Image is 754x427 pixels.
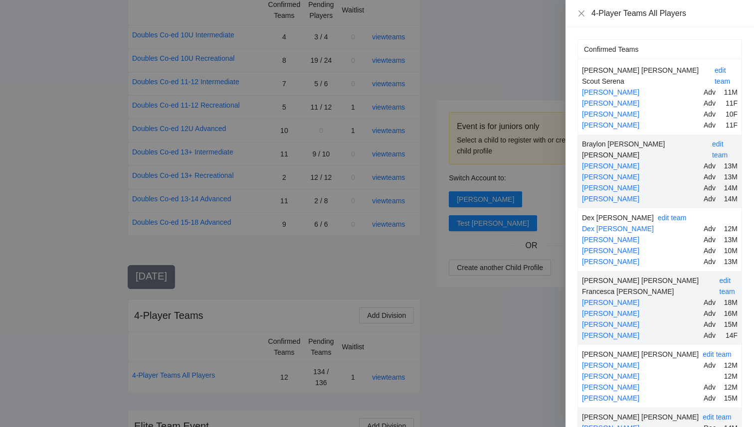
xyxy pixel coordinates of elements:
[582,258,639,266] a: [PERSON_NAME]
[723,360,738,371] div: 12M
[723,393,738,404] div: 15M
[704,171,719,182] div: Adv
[582,121,639,129] a: [PERSON_NAME]
[582,383,639,391] a: [PERSON_NAME]
[582,298,639,306] a: [PERSON_NAME]
[582,195,639,203] a: [PERSON_NAME]
[577,9,585,17] span: close
[582,212,654,223] div: Dex [PERSON_NAME]
[723,171,738,182] div: 13M
[723,109,738,120] div: 10F
[723,87,738,98] div: 11M
[723,182,738,193] div: 14M
[704,109,719,120] div: Adv
[704,330,719,341] div: Adv
[723,223,738,234] div: 12M
[712,140,728,159] a: edit team
[704,223,719,234] div: Adv
[715,66,730,85] a: edit team
[582,331,639,339] a: [PERSON_NAME]
[582,394,639,402] a: [PERSON_NAME]
[582,275,716,297] div: [PERSON_NAME] [PERSON_NAME] Francesca [PERSON_NAME]
[582,173,639,181] a: [PERSON_NAME]
[723,382,738,393] div: 12M
[723,308,738,319] div: 16M
[723,256,738,267] div: 13M
[723,193,738,204] div: 14M
[723,245,738,256] div: 10M
[723,297,738,308] div: 18M
[582,110,639,118] a: [PERSON_NAME]
[582,184,639,192] a: [PERSON_NAME]
[704,297,719,308] div: Adv
[582,99,639,107] a: [PERSON_NAME]
[704,193,719,204] div: Adv
[582,309,639,317] a: [PERSON_NAME]
[704,182,719,193] div: Adv
[704,98,719,109] div: Adv
[582,65,711,87] div: [PERSON_NAME] [PERSON_NAME] Scout Serena
[704,245,719,256] div: Adv
[723,98,738,109] div: 11F
[704,120,719,131] div: Adv
[582,412,699,423] div: [PERSON_NAME] [PERSON_NAME]
[582,372,639,380] a: [PERSON_NAME]
[582,236,639,244] a: [PERSON_NAME]
[582,320,639,328] a: [PERSON_NAME]
[582,247,639,255] a: [PERSON_NAME]
[723,120,738,131] div: 11F
[704,382,719,393] div: Adv
[658,214,687,222] a: edit team
[577,9,585,18] button: Close
[704,319,719,330] div: Adv
[591,8,742,19] div: 4-Player Teams All Players
[723,319,738,330] div: 15M
[704,160,719,171] div: Adv
[704,256,719,267] div: Adv
[703,413,732,421] a: edit team
[704,87,719,98] div: Adv
[720,277,735,295] a: edit team
[703,350,732,358] a: edit team
[704,393,719,404] div: Adv
[582,349,699,360] div: [PERSON_NAME] [PERSON_NAME]
[582,139,708,160] div: Braylon [PERSON_NAME] [PERSON_NAME]
[582,225,654,233] a: Dex [PERSON_NAME]
[704,360,719,371] div: Adv
[723,234,738,245] div: 13M
[582,361,639,369] a: [PERSON_NAME]
[723,160,738,171] div: 13M
[582,88,639,96] a: [PERSON_NAME]
[704,308,719,319] div: Adv
[723,371,738,382] div: 12M
[582,162,639,170] a: [PERSON_NAME]
[704,234,719,245] div: Adv
[723,330,738,341] div: 14F
[584,40,736,59] div: Confirmed Teams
